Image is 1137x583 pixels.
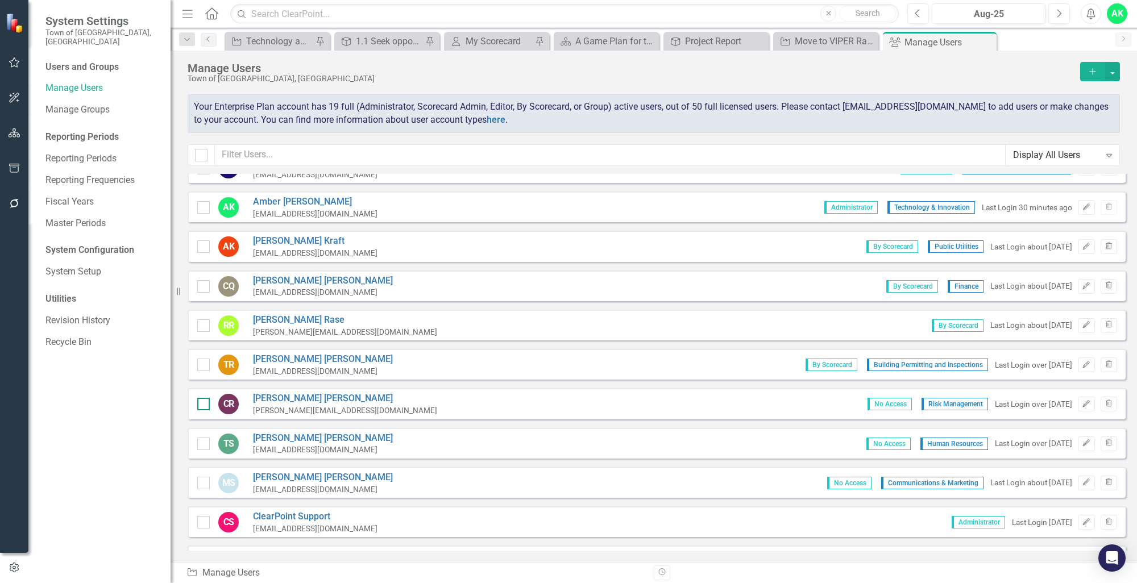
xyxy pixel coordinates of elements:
div: System Configuration [45,244,159,257]
div: [PERSON_NAME][EMAIL_ADDRESS][DOMAIN_NAME] [253,405,437,416]
div: Manage Users [188,62,1074,74]
div: [EMAIL_ADDRESS][DOMAIN_NAME] [253,209,377,219]
div: Last Login about [DATE] [990,320,1072,331]
div: [EMAIL_ADDRESS][DOMAIN_NAME] [253,366,393,377]
a: Master Periods [45,217,159,230]
div: [EMAIL_ADDRESS][DOMAIN_NAME] [253,523,377,534]
span: Finance [948,280,984,293]
a: here [487,114,505,125]
input: Filter Users... [214,144,1006,165]
button: Search [839,6,896,22]
div: Last Login [DATE] [1012,517,1072,528]
span: Search [856,9,880,18]
span: No Access [868,398,912,410]
div: Utilities [45,293,159,306]
div: Manage Users [186,567,645,580]
div: AK [218,197,239,218]
a: [PERSON_NAME] [PERSON_NAME] [253,471,393,484]
span: Communications & Marketing [881,477,984,489]
div: Last Login over [DATE] [995,399,1072,410]
a: My Scorecard [447,34,532,48]
div: Town of [GEOGRAPHIC_DATA], [GEOGRAPHIC_DATA] [188,74,1074,83]
a: Move to VIPER Radio System [776,34,875,48]
button: Aug-25 [932,3,1045,24]
div: Last Login about [DATE] [990,281,1072,291]
div: Project Report [685,34,766,48]
div: [EMAIL_ADDRESS][DOMAIN_NAME] [253,248,377,259]
span: Your Enterprise Plan account has 19 full (Administrator, Scorecard Admin, Editor, By Scorecard, o... [194,101,1109,125]
a: [PERSON_NAME] [PERSON_NAME] [253,432,393,445]
span: No Access [827,477,872,489]
div: 1.1 Seek opportunities to enhance public trust by sharing information in an accessible, convenien... [356,34,422,48]
div: AK [218,236,239,257]
input: Search ClearPoint... [230,4,899,24]
a: [PERSON_NAME] [PERSON_NAME] [253,353,393,366]
a: Reporting Periods [45,152,159,165]
small: Town of [GEOGRAPHIC_DATA], [GEOGRAPHIC_DATA] [45,28,159,47]
span: By Scorecard [866,240,918,253]
a: [PERSON_NAME] [PERSON_NAME] [253,392,437,405]
a: Technology and Innovation - Tactical Actions [227,34,313,48]
span: System Settings [45,14,159,28]
div: Technology and Innovation - Tactical Actions [246,34,313,48]
a: Recycle Bin [45,336,159,349]
div: [PERSON_NAME][EMAIL_ADDRESS][DOMAIN_NAME] [253,327,437,338]
div: Last Login over [DATE] [995,360,1072,370]
span: Human Resources [920,438,988,450]
div: CR [218,394,239,414]
a: Fiscal Years [45,195,159,209]
span: By Scorecard [886,280,938,293]
div: [EMAIL_ADDRESS][DOMAIN_NAME] [253,484,393,495]
div: MS [218,473,239,493]
div: CQ [218,276,239,297]
a: [PERSON_NAME] [PERSON_NAME] [253,549,393,563]
div: Open Intercom Messenger [1098,544,1126,572]
div: Last Login about [DATE] [990,241,1072,252]
div: [EMAIL_ADDRESS][DOMAIN_NAME] [253,444,393,455]
button: AK [1107,3,1127,24]
a: Manage Groups [45,103,159,116]
span: By Scorecard [806,359,857,371]
div: Last Login about [DATE] [990,477,1072,488]
div: [EMAIL_ADDRESS][DOMAIN_NAME] [253,169,393,180]
span: No Access [866,438,911,450]
div: Last Login 30 minutes ago [982,202,1072,213]
span: Technology & Innovation [887,201,975,214]
div: Reporting Periods [45,131,159,144]
div: Move to VIPER Radio System [795,34,875,48]
a: Revision History [45,314,159,327]
span: By Scorecard [932,319,984,332]
a: Manage Users [45,82,159,95]
a: Project Report [666,34,766,48]
div: Users and Groups [45,61,159,74]
div: RR [218,315,239,336]
a: [PERSON_NAME] Rase [253,314,437,327]
a: ClearPoint Support [253,510,377,523]
span: Administrator [952,516,1005,528]
div: TR [218,355,239,375]
a: Reporting Frequencies [45,174,159,187]
div: Display All Users [1013,148,1100,161]
div: Manage Users [904,35,994,49]
span: Public Utilities [928,240,984,253]
span: Risk Management [922,398,988,410]
div: [EMAIL_ADDRESS][DOMAIN_NAME] [253,287,393,298]
div: My Scorecard [466,34,532,48]
img: ClearPoint Strategy [6,13,26,33]
div: Last Login over [DATE] [995,438,1072,449]
div: Aug-25 [936,7,1041,21]
a: [PERSON_NAME] Kraft [253,235,377,248]
a: [PERSON_NAME] [PERSON_NAME] [253,274,393,288]
a: 1.1 Seek opportunities to enhance public trust by sharing information in an accessible, convenien... [337,34,422,48]
span: Building Permitting and Inspections [867,359,988,371]
a: System Setup [45,265,159,278]
span: Administrator [824,201,878,214]
div: CS [218,512,239,532]
div: TS [218,434,239,454]
a: Amber [PERSON_NAME] [253,195,377,209]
